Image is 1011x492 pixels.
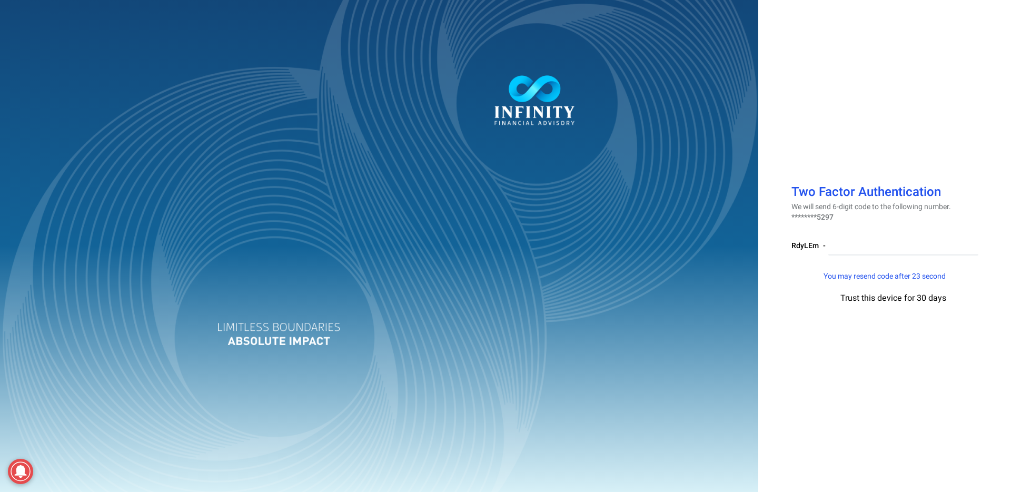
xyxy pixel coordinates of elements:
h1: Two Factor Authentication [791,185,978,202]
span: - [823,240,826,251]
span: RdyLEm [791,240,819,251]
span: Trust this device for 30 days [840,292,946,304]
span: We will send 6-digit code to the following number. [791,201,951,212]
span: You may resend code after 23 second [824,271,946,282]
